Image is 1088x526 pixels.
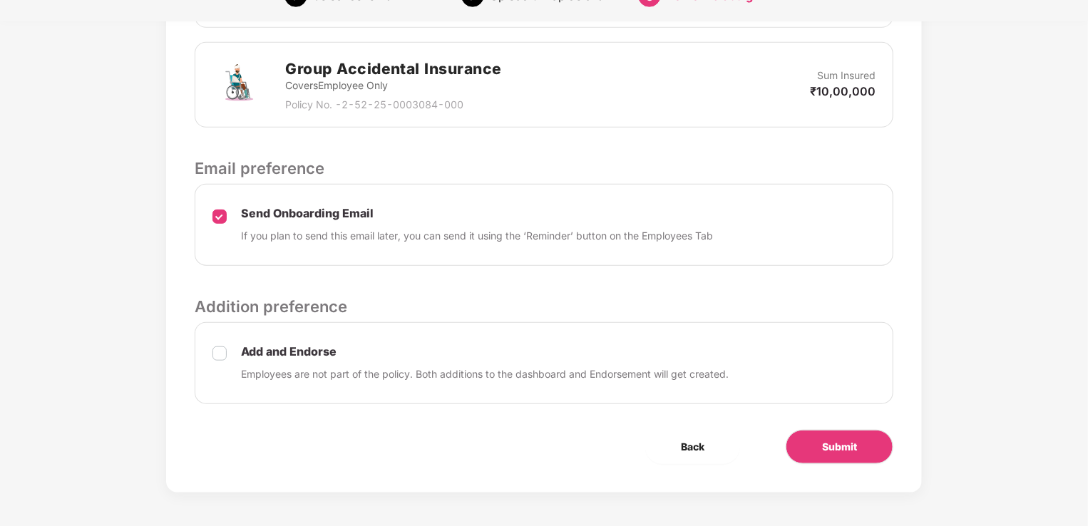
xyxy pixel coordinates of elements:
[241,366,729,382] p: Employees are not part of the policy. Both additions to the dashboard and Endorsement will get cr...
[241,344,729,359] p: Add and Endorse
[285,97,502,113] p: Policy No. - 2-52-25-0003084-000
[195,156,893,180] p: Email preference
[285,78,502,93] p: Covers Employee Only
[212,59,264,110] img: svg+xml;base64,PHN2ZyB4bWxucz0iaHR0cDovL3d3dy53My5vcmcvMjAwMC9zdmciIHdpZHRoPSI3MiIgaGVpZ2h0PSI3Mi...
[786,430,893,464] button: Submit
[195,294,893,319] p: Addition preference
[241,228,713,244] p: If you plan to send this email later, you can send it using the ‘Reminder’ button on the Employee...
[285,57,502,81] h2: Group Accidental Insurance
[241,206,713,221] p: Send Onboarding Email
[817,68,876,83] p: Sum Insured
[822,439,857,455] span: Submit
[645,430,740,464] button: Back
[810,83,876,99] p: ₹10,00,000
[681,439,704,455] span: Back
